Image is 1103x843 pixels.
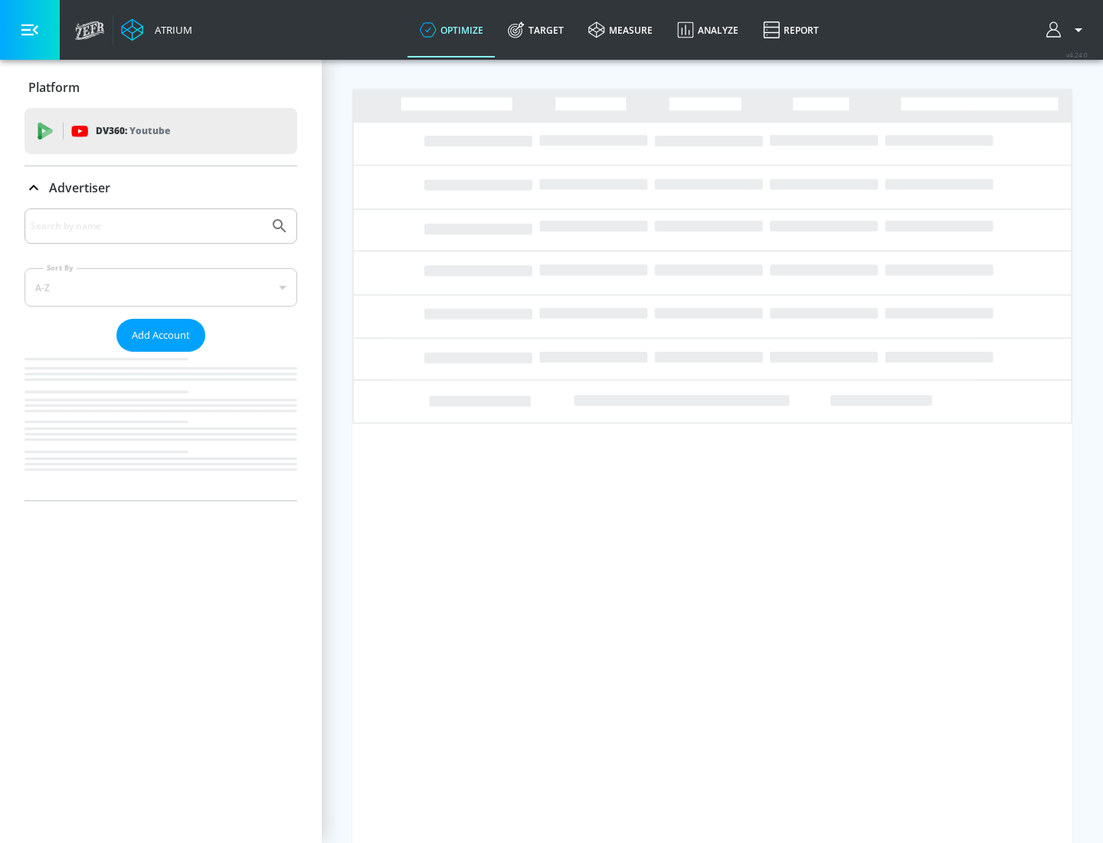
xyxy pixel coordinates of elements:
p: Youtube [129,123,170,139]
a: Report [751,2,831,57]
a: measure [576,2,665,57]
a: Atrium [121,18,192,41]
div: A-Z [25,268,297,307]
div: Advertiser [25,166,297,209]
nav: list of Advertiser [25,352,297,500]
a: Target [496,2,576,57]
a: Analyze [665,2,751,57]
div: Advertiser [25,208,297,500]
p: Advertiser [49,179,110,196]
p: Platform [28,79,80,96]
a: optimize [407,2,496,57]
span: Add Account [132,326,190,344]
button: Add Account [116,319,205,352]
input: Search by name [31,216,263,236]
label: Sort By [44,263,77,273]
div: DV360: Youtube [25,108,297,154]
div: Atrium [149,23,192,37]
p: DV360: [96,123,170,139]
div: Platform [25,66,297,109]
span: v 4.24.0 [1066,51,1088,59]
